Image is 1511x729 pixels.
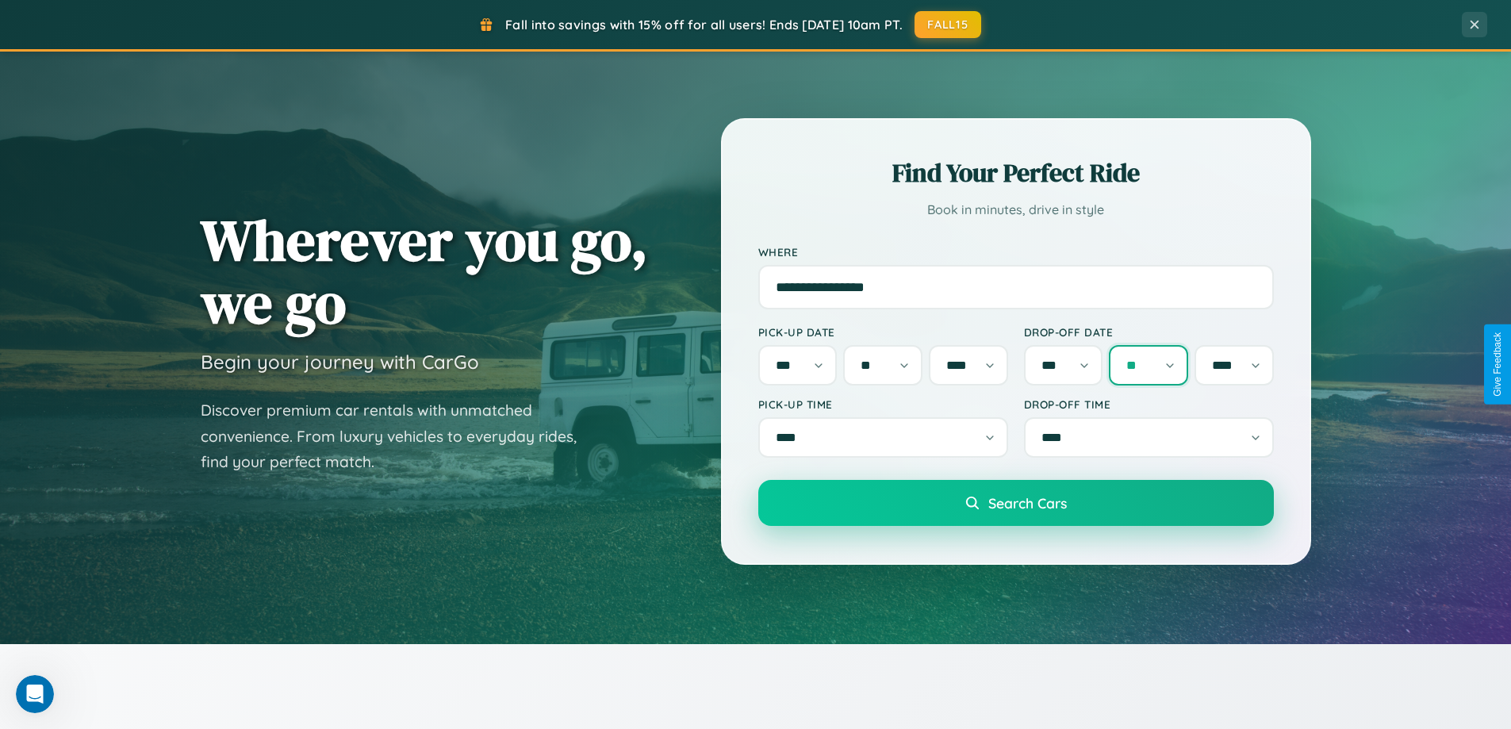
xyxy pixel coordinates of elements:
label: Where [758,245,1274,259]
label: Drop-off Date [1024,325,1274,339]
span: Fall into savings with 15% off for all users! Ends [DATE] 10am PT. [505,17,903,33]
button: Search Cars [758,480,1274,526]
p: Discover premium car rentals with unmatched convenience. From luxury vehicles to everyday rides, ... [201,397,597,475]
h3: Begin your journey with CarGo [201,350,479,374]
div: Give Feedback [1492,332,1503,397]
p: Book in minutes, drive in style [758,198,1274,221]
span: Search Cars [988,494,1067,512]
h2: Find Your Perfect Ride [758,155,1274,190]
label: Drop-off Time [1024,397,1274,411]
label: Pick-up Time [758,397,1008,411]
label: Pick-up Date [758,325,1008,339]
button: FALL15 [915,11,981,38]
iframe: Intercom live chat [16,675,54,713]
h1: Wherever you go, we go [201,209,648,334]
